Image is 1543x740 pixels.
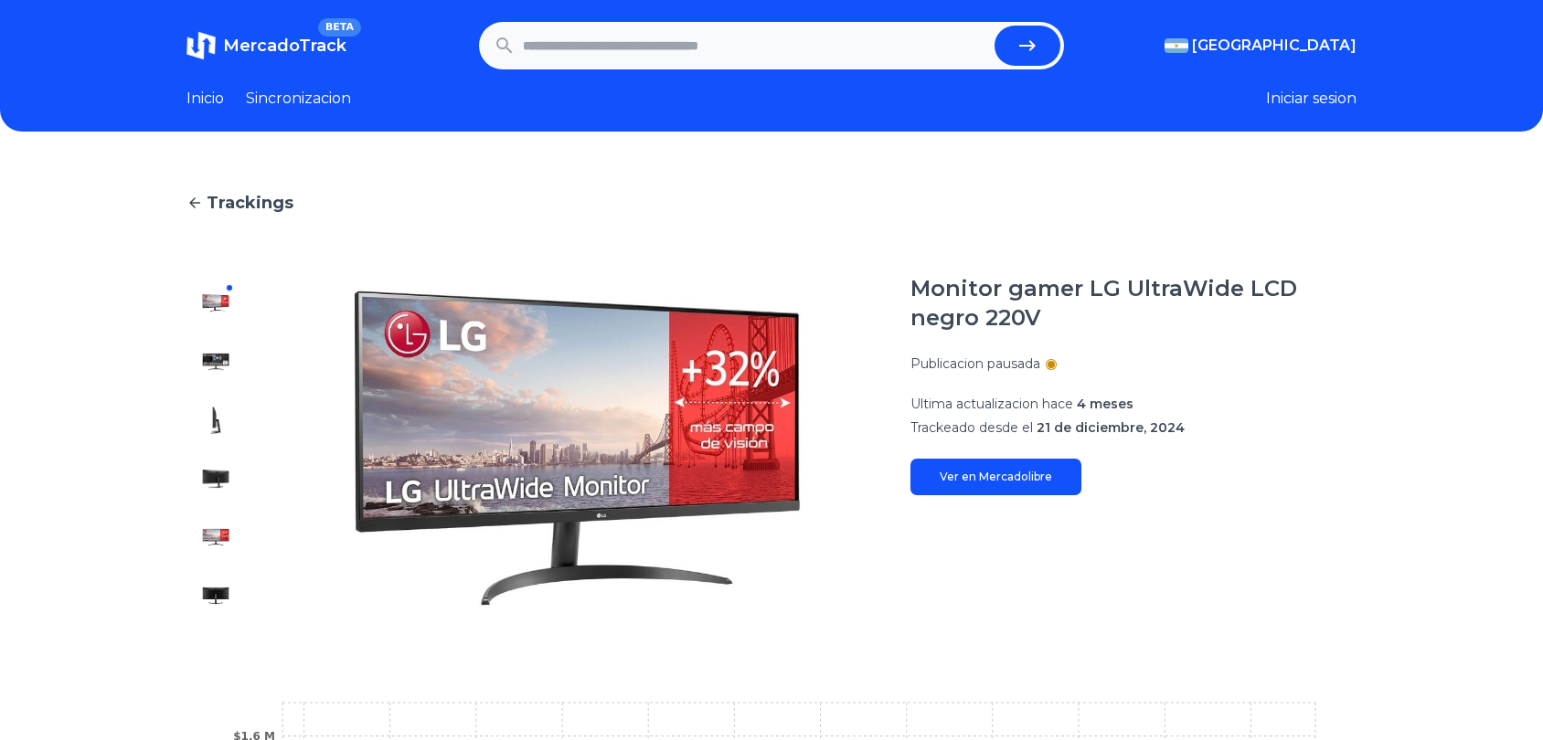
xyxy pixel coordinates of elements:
button: Iniciar sesion [1266,88,1357,110]
span: Trackings [207,190,293,216]
button: [GEOGRAPHIC_DATA] [1165,35,1357,57]
span: 21 de diciembre, 2024 [1037,419,1185,436]
a: MercadoTrackBETA [186,31,346,60]
a: Ver en Mercadolibre [910,459,1081,495]
h1: Monitor gamer LG UltraWide LCD negro 220V [910,274,1357,333]
span: MercadoTrack [223,36,346,56]
span: BETA [318,18,361,37]
span: Ultima actualizacion hace [910,396,1073,412]
span: 4 meses [1077,396,1133,412]
img: Monitor gamer LG UltraWide LCD negro 220V [201,347,230,376]
img: Monitor gamer LG UltraWide LCD negro 220V [201,581,230,610]
p: Publicacion pausada [910,354,1040,373]
span: Trackeado desde el [910,419,1033,436]
span: [GEOGRAPHIC_DATA] [1192,35,1357,57]
img: Monitor gamer LG UltraWide LCD negro 220V [201,406,230,435]
img: Monitor gamer LG UltraWide LCD negro 220V [201,289,230,318]
a: Trackings [186,190,1357,216]
img: MercadoTrack [186,31,216,60]
img: Monitor gamer LG UltraWide LCD negro 220V [201,464,230,493]
a: Inicio [186,88,224,110]
a: Sincronizacion [246,88,351,110]
img: Monitor gamer LG UltraWide LCD negro 220V [282,274,874,625]
img: Argentina [1165,38,1188,53]
img: Monitor gamer LG UltraWide LCD negro 220V [201,523,230,552]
